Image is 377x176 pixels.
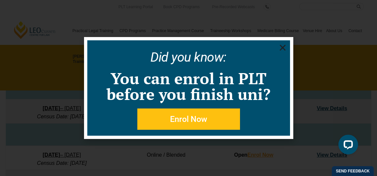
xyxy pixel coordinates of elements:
span: Enrol Now [170,115,207,123]
a: Did you know: [150,49,227,65]
a: Enrol Now [137,108,240,130]
a: You can enrol in PLT before you finish uni? [107,68,270,105]
a: Close [279,44,287,52]
iframe: LiveChat chat widget [333,132,361,160]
